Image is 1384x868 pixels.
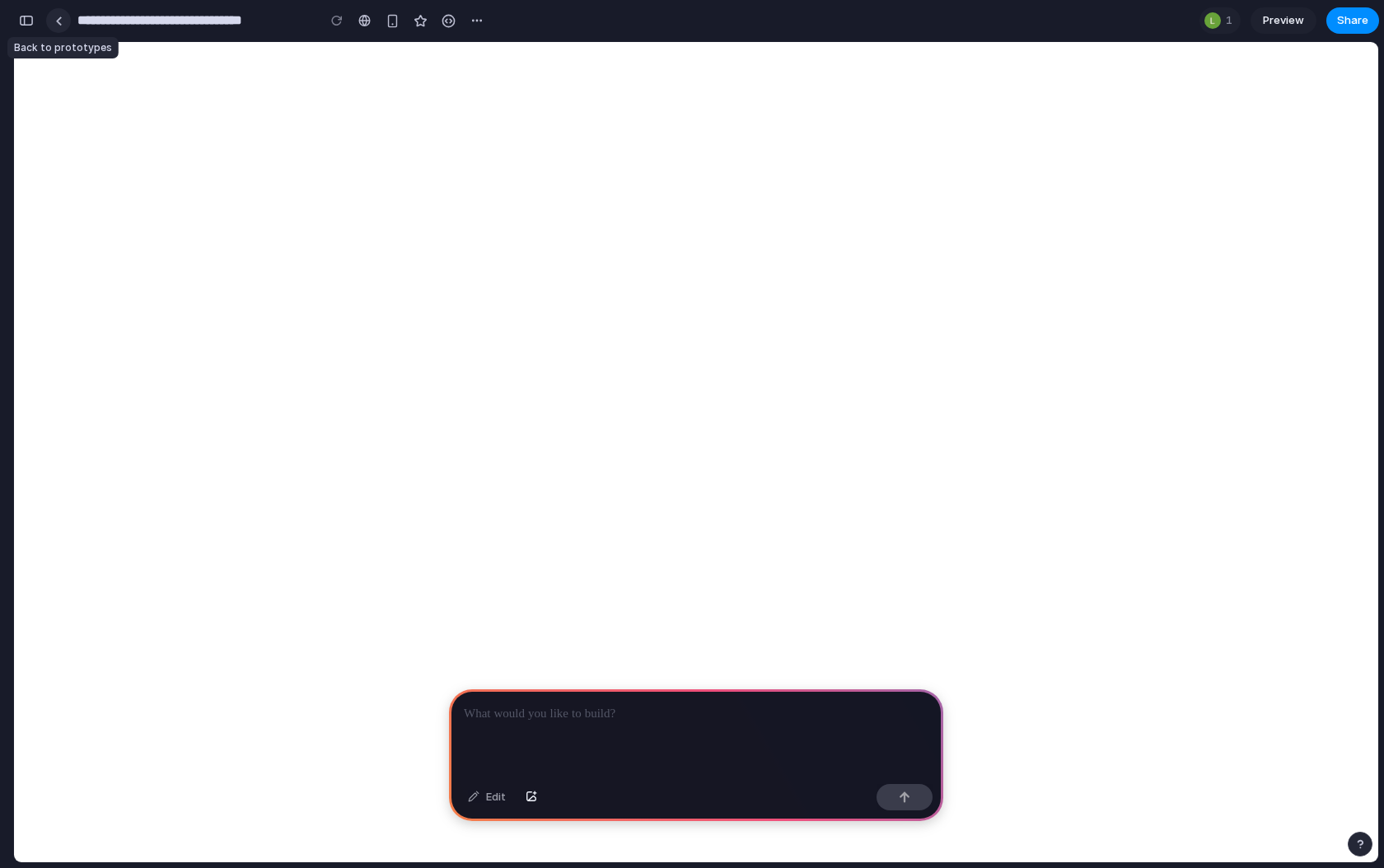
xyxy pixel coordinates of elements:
button: Share [1326,7,1379,34]
a: Preview [1251,7,1316,34]
span: Preview [1263,12,1304,29]
div: 1 [1199,7,1241,34]
span: Share [1337,12,1368,29]
div: Back to prototypes [7,37,119,58]
span: 1 [1226,12,1237,29]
